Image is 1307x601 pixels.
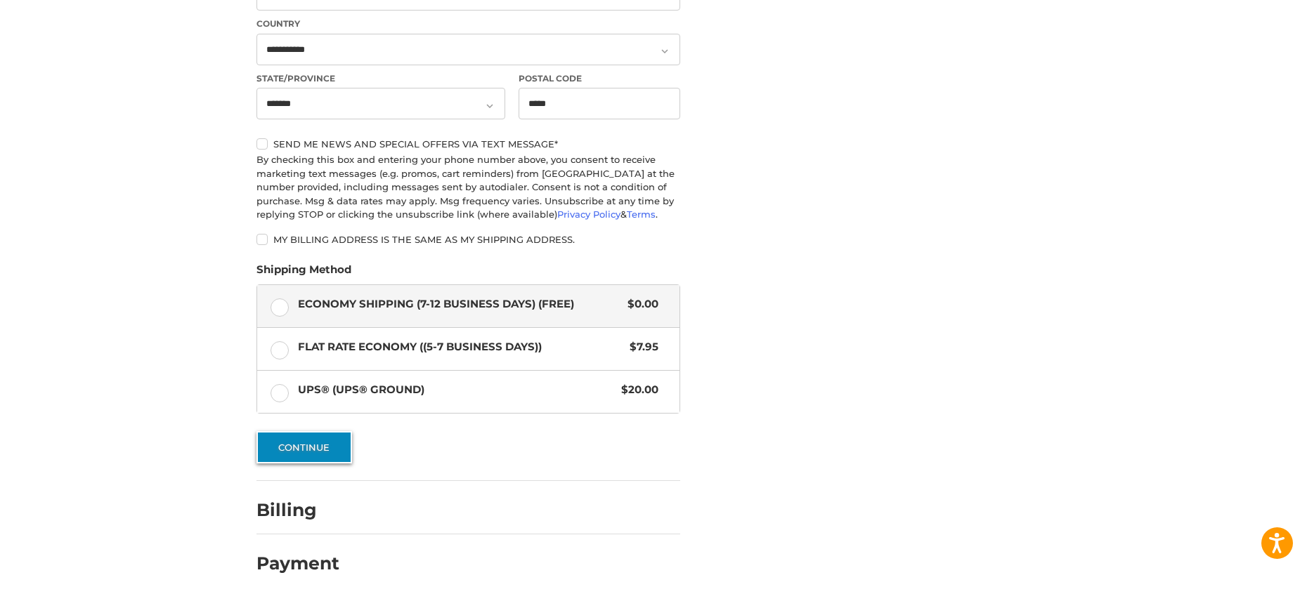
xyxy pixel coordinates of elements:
[557,209,620,220] a: Privacy Policy
[256,72,505,85] label: State/Province
[256,138,680,150] label: Send me news and special offers via text message*
[256,153,680,222] div: By checking this box and entering your phone number above, you consent to receive marketing text ...
[621,296,659,312] span: $0.00
[298,339,623,355] span: Flat Rate Economy ((5-7 Business Days))
[256,431,352,463] button: Continue
[615,382,659,398] span: $20.00
[256,553,339,574] h2: Payment
[256,234,680,245] label: My billing address is the same as my shipping address.
[298,382,615,398] span: UPS® (UPS® Ground)
[1191,563,1307,601] iframe: Google Customer Reviews
[298,296,621,312] span: Economy Shipping (7-12 Business Days) (Free)
[256,499,339,521] h2: Billing
[256,18,680,30] label: Country
[627,209,656,220] a: Terms
[256,262,351,284] legend: Shipping Method
[623,339,659,355] span: $7.95
[519,72,680,85] label: Postal Code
